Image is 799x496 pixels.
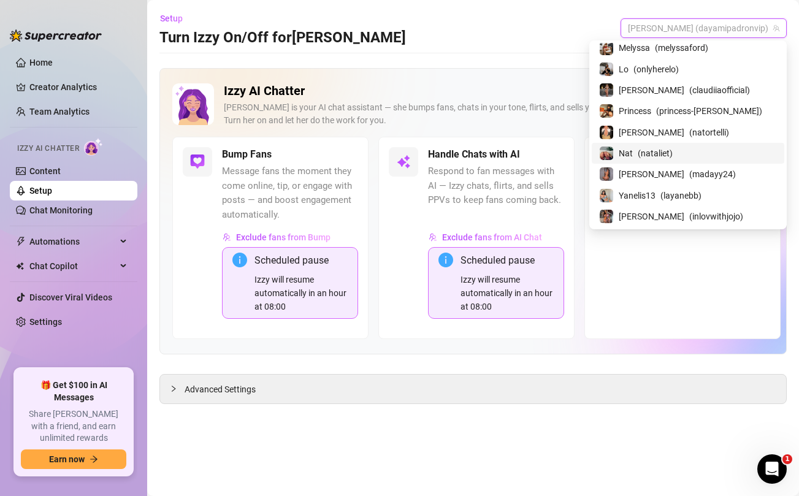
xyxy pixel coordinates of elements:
[782,454,792,464] span: 1
[619,104,651,118] span: Princess
[438,253,453,267] span: info-circle
[442,232,542,242] span: Exclude fans from AI Chat
[90,455,98,464] span: arrow-right
[159,9,193,28] button: Setup
[428,164,564,208] span: Respond to fan messages with AI — Izzy chats, flirts, and sells PPVs to keep fans coming back.
[236,232,331,242] span: Exclude fans from Bump
[224,101,736,127] div: [PERSON_NAME] is your AI chat assistant — she bumps fans, chats in your tone, flirts, and sells y...
[600,104,613,118] img: Princess
[600,83,613,97] img: Claudia
[600,210,613,223] img: JoJo
[84,138,103,156] img: AI Chatter
[619,147,633,160] span: Nat
[600,126,613,139] img: Natalie
[29,292,112,302] a: Discover Viral Videos
[17,143,79,155] span: Izzy AI Chatter
[21,449,126,469] button: Earn nowarrow-right
[160,13,183,23] span: Setup
[600,147,613,160] img: Nat
[21,380,126,403] span: 🎁 Get $100 in AI Messages
[29,256,117,276] span: Chat Copilot
[29,166,61,176] a: Content
[600,42,613,55] img: Melyssa
[619,83,684,97] span: [PERSON_NAME]
[29,186,52,196] a: Setup
[757,454,787,484] iframe: Intercom live chat
[232,253,247,267] span: info-circle
[619,167,684,181] span: [PERSON_NAME]
[656,104,762,118] span: ( princess-[PERSON_NAME] )
[16,262,24,270] img: Chat Copilot
[619,189,656,202] span: Yanelis13
[428,147,520,162] h5: Handle Chats with AI
[159,28,406,48] h3: Turn Izzy On/Off for [PERSON_NAME]
[461,253,554,268] div: Scheduled pause
[16,237,26,246] span: thunderbolt
[689,126,729,139] span: ( natortelli )
[619,210,684,223] span: [PERSON_NAME]
[185,383,256,396] span: Advanced Settings
[396,155,411,169] img: svg%3e
[660,189,702,202] span: ( layanebb )
[655,41,708,55] span: ( melyssaford )
[172,83,214,125] img: Izzy AI Chatter
[224,83,736,99] h2: Izzy AI Chatter
[222,147,272,162] h5: Bump Fans
[29,107,90,116] a: Team Analytics
[628,19,779,37] span: Dayami (dayamipadronvip)
[29,77,128,97] a: Creator Analytics
[254,253,348,268] div: Scheduled pause
[461,273,554,313] div: Izzy will resume automatically in an hour at 08:00
[29,205,93,215] a: Chat Monitoring
[190,155,205,169] img: svg%3e
[689,167,736,181] span: ( madayy24 )
[223,233,231,242] img: svg%3e
[10,29,102,42] img: logo-BBDzfeDw.svg
[170,385,177,392] span: collapsed
[600,63,613,76] img: Lo
[638,147,673,160] span: ( nataliet )
[29,58,53,67] a: Home
[222,227,331,247] button: Exclude fans from Bump
[222,164,358,222] span: Message fans the moment they come online, tip, or engage with posts — and boost engagement automa...
[29,317,62,327] a: Settings
[21,408,126,444] span: Share [PERSON_NAME] with a friend, and earn unlimited rewards
[773,25,780,32] span: team
[619,41,650,55] span: Melyssa
[429,233,437,242] img: svg%3e
[29,232,117,251] span: Automations
[633,63,679,76] span: ( onlyherelo )
[49,454,85,464] span: Earn now
[170,382,185,395] div: collapsed
[600,167,613,181] img: Maday
[619,126,684,139] span: [PERSON_NAME]
[689,210,743,223] span: ( inlovwithjojo )
[428,227,543,247] button: Exclude fans from AI Chat
[619,63,629,76] span: Lo
[600,189,613,202] img: Yanelis13
[254,273,348,313] div: Izzy will resume automatically in an hour at 08:00
[689,83,750,97] span: ( claudiiaofficial )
